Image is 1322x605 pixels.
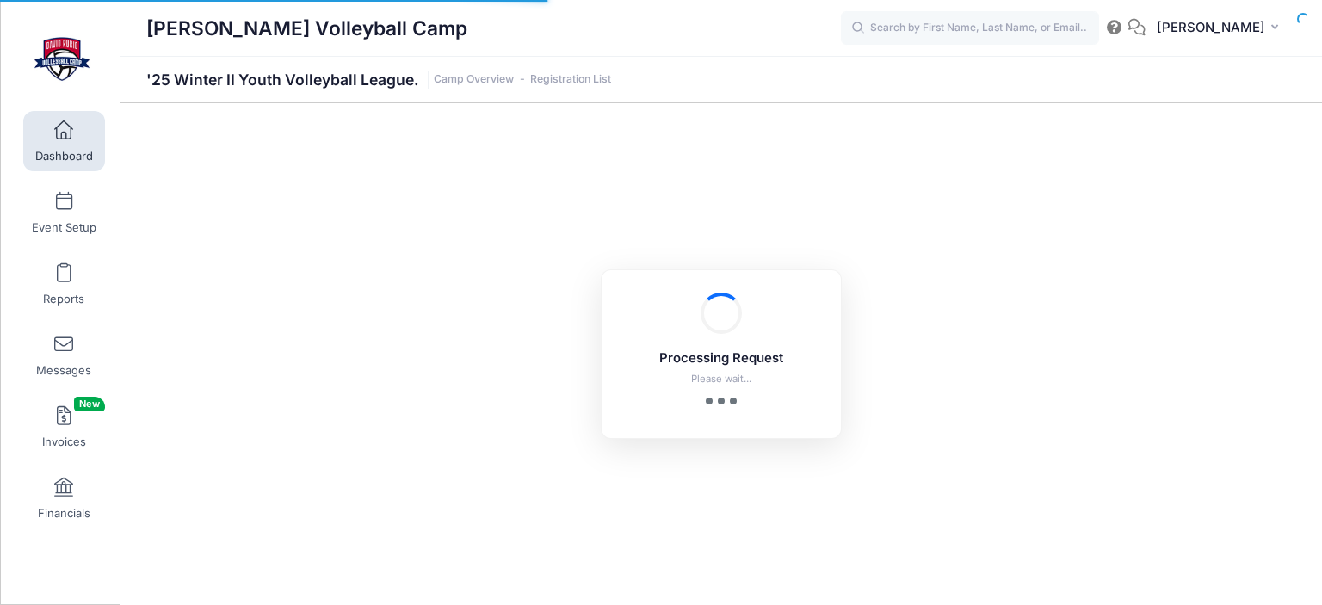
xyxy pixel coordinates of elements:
a: Financials [23,468,105,528]
span: Financials [38,506,90,521]
button: [PERSON_NAME] [1146,9,1296,48]
span: Event Setup [32,220,96,235]
span: [PERSON_NAME] [1157,18,1265,37]
a: Messages [23,325,105,386]
p: Please wait... [624,372,819,386]
span: Messages [36,363,91,378]
a: Reports [23,254,105,314]
a: Camp Overview [434,73,514,86]
a: InvoicesNew [23,397,105,457]
a: Event Setup [23,182,105,243]
h1: '25 Winter II Youth Volleyball League. [146,71,611,89]
span: Invoices [42,435,86,449]
h1: [PERSON_NAME] Volleyball Camp [146,9,467,48]
a: Dashboard [23,111,105,171]
a: David Rubio Volleyball Camp [1,18,121,100]
span: Reports [43,292,84,306]
span: Dashboard [35,149,93,164]
span: New [74,397,105,411]
h5: Processing Request [624,351,819,367]
input: Search by First Name, Last Name, or Email... [841,11,1099,46]
img: David Rubio Volleyball Camp [29,27,94,91]
a: Registration List [530,73,611,86]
